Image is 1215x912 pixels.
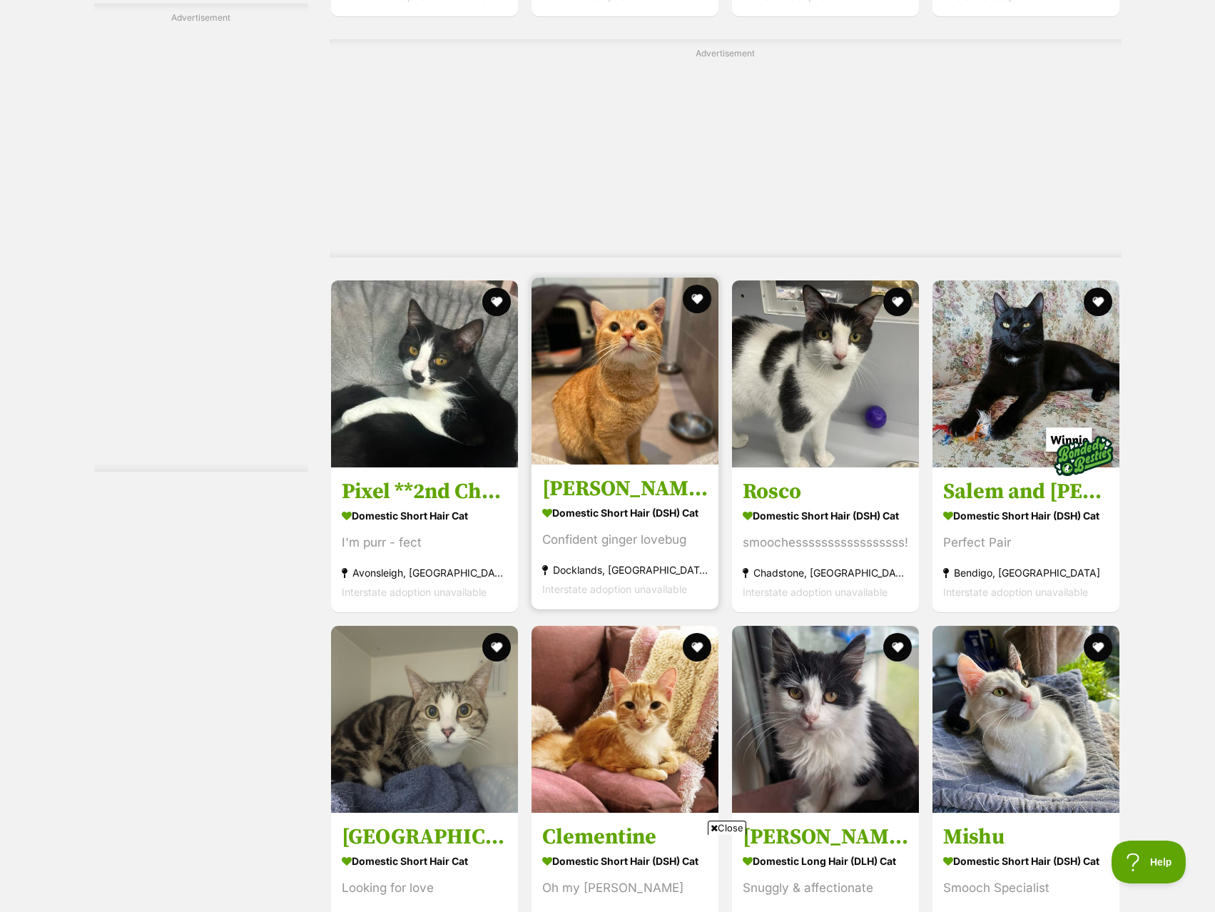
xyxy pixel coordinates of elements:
h3: [GEOGRAPHIC_DATA] [342,824,507,851]
div: Smooch Specialist [943,878,1109,898]
a: Rosco Domestic Short Hair (DSH) Cat smoochesssssssssssssssss! Chadstone, [GEOGRAPHIC_DATA] Inters... [732,467,919,612]
strong: Chadstone, [GEOGRAPHIC_DATA] [743,563,908,582]
button: favourite [1084,288,1113,316]
h3: Salem and [PERSON_NAME] [943,478,1109,505]
strong: Docklands, [GEOGRAPHIC_DATA] [542,560,708,579]
a: Pixel **2nd Chance Cat Rescue** Domestic Short Hair Cat I'm purr - fect Avonsleigh, [GEOGRAPHIC_D... [331,467,518,612]
img: Jade - Domestic Long Hair (DLH) Cat [732,626,919,813]
img: Pixel **2nd Chance Cat Rescue** - Domestic Short Hair Cat [331,280,518,467]
button: favourite [883,288,912,316]
span: Interstate adoption unavailable [542,583,687,595]
h3: [PERSON_NAME] [743,824,908,851]
div: Advertisement [94,4,308,472]
strong: Avonsleigh, [GEOGRAPHIC_DATA] [342,563,507,582]
button: favourite [683,633,711,662]
span: Close [708,821,746,835]
img: Mishu - Domestic Short Hair (DSH) Cat [932,626,1119,813]
div: Confident ginger lovebug [542,530,708,549]
button: favourite [1084,633,1113,662]
img: Harry 🧡 - Domestic Short Hair (DSH) Cat [532,278,718,465]
div: I'm purr - fect [342,533,507,552]
img: Dover - Domestic Short Hair Cat [331,626,518,813]
button: favourite [482,288,511,316]
h3: [PERSON_NAME] 🧡 [542,475,708,502]
h3: Mishu [943,824,1109,851]
h3: Pixel **2nd Chance Cat Rescue** [342,478,507,505]
span: Interstate adoption unavailable [943,586,1088,598]
div: Perfect Pair [943,533,1109,552]
iframe: Help Scout Beacon - Open [1112,841,1186,883]
span: Interstate adoption unavailable [342,586,487,598]
h3: Clementine [542,824,708,851]
img: bonded besties [1049,420,1120,492]
h3: Rosco [743,478,908,505]
img: Salem and Winnie - Domestic Short Hair (DSH) Cat [932,280,1119,467]
iframe: Advertisement [94,30,308,458]
img: Clementine - Domestic Short Hair (DSH) Cat [532,626,718,813]
strong: Domestic Short Hair (DSH) Cat [743,505,908,526]
strong: Domestic Short Hair (DSH) Cat [943,505,1109,526]
iframe: Advertisement [262,841,954,905]
button: favourite [482,633,511,662]
a: [PERSON_NAME] 🧡 Domestic Short Hair (DSH) Cat Confident ginger lovebug Docklands, [GEOGRAPHIC_DAT... [532,465,718,609]
button: favourite [883,633,912,662]
div: Advertisement [330,39,1122,258]
span: Interstate adoption unavailable [743,586,888,598]
div: smoochesssssssssssssssss! [743,533,908,552]
strong: Bendigo, [GEOGRAPHIC_DATA] [943,563,1109,582]
strong: Domestic Short Hair (DSH) Cat [943,851,1109,871]
img: Rosco - Domestic Short Hair (DSH) Cat [732,280,919,467]
strong: Domestic Short Hair Cat [342,505,507,526]
iframe: Advertisement [380,65,1072,243]
strong: Domestic Short Hair (DSH) Cat [542,502,708,523]
button: favourite [683,285,711,313]
a: Salem and [PERSON_NAME] Domestic Short Hair (DSH) Cat Perfect Pair Bendigo, [GEOGRAPHIC_DATA] Int... [932,467,1119,612]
